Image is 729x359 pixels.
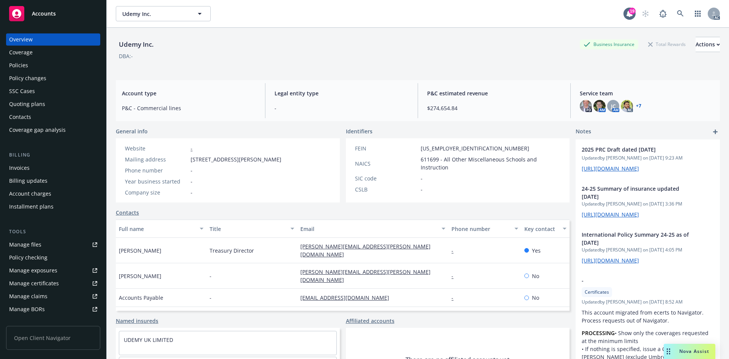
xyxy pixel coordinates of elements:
span: Notes [576,127,591,136]
span: 2025 PRC Draft dated [DATE] [582,145,694,153]
span: No [532,272,539,280]
button: Email [297,220,448,238]
a: - [191,145,193,152]
span: - [210,294,211,302]
span: Updated by [PERSON_NAME] on [DATE] 8:52 AM [582,299,714,305]
div: Total Rewards [644,40,690,49]
button: Phone number [448,220,521,238]
div: Overview [9,33,33,46]
div: Phone number [125,166,188,174]
div: International Policy Summary 24-25 as of [DATE]Updatedby [PERSON_NAME] on [DATE] 4:05 PM[URL][DOM... [576,225,720,270]
a: Named insureds [116,317,158,325]
div: Policy changes [9,72,46,84]
span: - [421,174,423,182]
a: Switch app [690,6,705,21]
a: Manage certificates [6,277,100,289]
div: Full name [119,225,195,233]
span: No [532,294,539,302]
a: - [451,294,459,301]
a: Quoting plans [6,98,100,110]
div: Manage claims [9,290,47,302]
span: Service team [580,89,714,97]
span: - [191,188,193,196]
a: Summary of insurance [6,316,100,328]
a: Contacts [116,209,139,217]
a: Manage claims [6,290,100,302]
div: Billing [6,151,100,159]
div: Manage exposures [9,264,57,277]
a: Report a Bug [655,6,671,21]
span: - [275,104,409,112]
a: Start snowing [638,6,653,21]
a: [PERSON_NAME][EMAIL_ADDRESS][PERSON_NAME][DOMAIN_NAME] [300,268,431,283]
span: $274,654.84 [427,104,561,112]
button: Actions [696,37,720,52]
div: Key contact [524,225,558,233]
a: SSC Cases [6,85,100,97]
span: Accounts [32,11,56,17]
div: FEIN [355,144,418,152]
span: Udemy Inc. [122,10,188,18]
a: Policy checking [6,251,100,264]
div: Title [210,225,286,233]
div: SIC code [355,174,418,182]
span: [PERSON_NAME] [119,247,161,255]
button: Full name [116,220,207,238]
div: Drag to move [664,344,673,359]
span: Open Client Navigator [6,326,100,350]
strong: PROCESSING [582,329,615,337]
span: JC [611,102,616,110]
p: This account migrated from ecerts to Navigator. Process requests out of Navigator. [582,308,714,324]
span: Updated by [PERSON_NAME] on [DATE] 4:05 PM [582,247,714,253]
a: Manage BORs [6,303,100,315]
button: Nova Assist [664,344,715,359]
div: 2025 PRC Draft dated [DATE]Updatedby [PERSON_NAME] on [DATE] 9:23 AM[URL][DOMAIN_NAME] [576,139,720,179]
a: Coverage [6,46,100,59]
div: Account charges [9,188,51,200]
div: 24-25 Summary of insurance updated [DATE]Updatedby [PERSON_NAME] on [DATE] 3:36 PM[URL][DOMAIN_NAME] [576,179,720,225]
div: Company size [125,188,188,196]
a: Search [673,6,688,21]
div: Business Insurance [580,40,638,49]
div: CSLB [355,185,418,193]
a: Policy changes [6,72,100,84]
a: [EMAIL_ADDRESS][DOMAIN_NAME] [300,294,395,301]
span: P&C - Commercial lines [122,104,256,112]
span: Yes [532,247,541,255]
div: Udemy Inc. [116,40,157,49]
span: - [421,185,423,193]
span: Legal entity type [275,89,409,97]
span: Certificates [585,289,609,296]
div: Manage certificates [9,277,59,289]
span: Identifiers [346,127,372,135]
span: Manage exposures [6,264,100,277]
span: General info [116,127,148,135]
span: P&C estimated revenue [427,89,561,97]
span: [STREET_ADDRESS][PERSON_NAME] [191,155,281,163]
a: - [451,272,459,280]
img: photo [593,100,606,112]
div: Tools [6,228,100,236]
span: - [191,166,193,174]
button: Title [207,220,297,238]
a: Installment plans [6,201,100,213]
span: - [210,272,211,280]
a: +7 [636,104,641,108]
span: Account type [122,89,256,97]
a: Affiliated accounts [346,317,394,325]
a: Manage files [6,239,100,251]
a: [PERSON_NAME][EMAIL_ADDRESS][PERSON_NAME][DOMAIN_NAME] [300,243,431,258]
a: - [451,247,459,254]
div: Manage BORs [9,303,45,315]
a: Account charges [6,188,100,200]
a: Contacts [6,111,100,123]
a: [URL][DOMAIN_NAME] [582,165,639,172]
span: - [191,177,193,185]
div: Policies [9,59,28,71]
a: Invoices [6,162,100,174]
div: Invoices [9,162,30,174]
span: [PERSON_NAME] [119,272,161,280]
span: Nova Assist [679,348,709,354]
div: Year business started [125,177,188,185]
